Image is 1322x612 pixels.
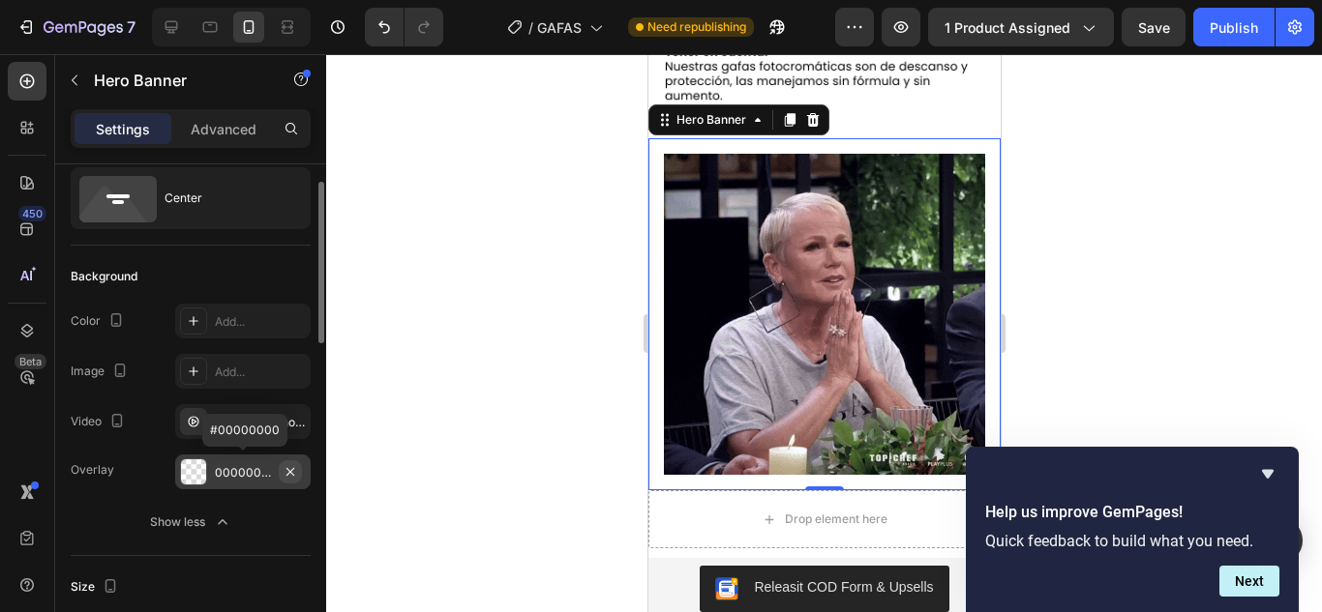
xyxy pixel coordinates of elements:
div: Help us improve GemPages! [985,462,1279,597]
div: Add... [215,313,306,331]
div: Size [71,574,122,600]
div: Beta [15,354,46,369]
p: Quick feedback to build what you need. [985,532,1279,550]
button: Hide survey [1256,462,1279,485]
span: GAFAS [537,17,582,38]
div: Image [71,359,132,385]
p: Hero Banner [94,69,258,92]
div: Add... [215,364,306,381]
div: Show less [150,512,232,532]
div: 450 [18,206,46,221]
div: Center [165,176,283,220]
div: Color [71,308,128,335]
div: 00000000 [215,464,271,481]
button: 1 product assigned [928,8,1114,46]
h2: Help us improve GemPages! [985,501,1279,524]
button: Next question [1219,566,1279,597]
div: Publish [1210,17,1258,38]
div: https://cdn.shophttps://[DOMAIN_NAME][URL][DOMAIN_NAME] [215,414,306,431]
button: Save [1122,8,1186,46]
button: 7 [8,8,144,46]
p: Settings [96,119,150,139]
span: / [528,17,533,38]
p: 7 [127,15,135,39]
span: Need republishing [647,18,746,36]
iframe: Design area [648,54,1001,612]
button: Show less [71,505,311,539]
span: Save [1138,19,1170,36]
button: Publish [1193,8,1275,46]
div: Background [71,268,137,285]
div: Undo/Redo [365,8,443,46]
p: Advanced [191,119,256,139]
div: Video [71,409,129,435]
span: 1 product assigned [945,17,1070,38]
div: Overlay [71,461,114,479]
